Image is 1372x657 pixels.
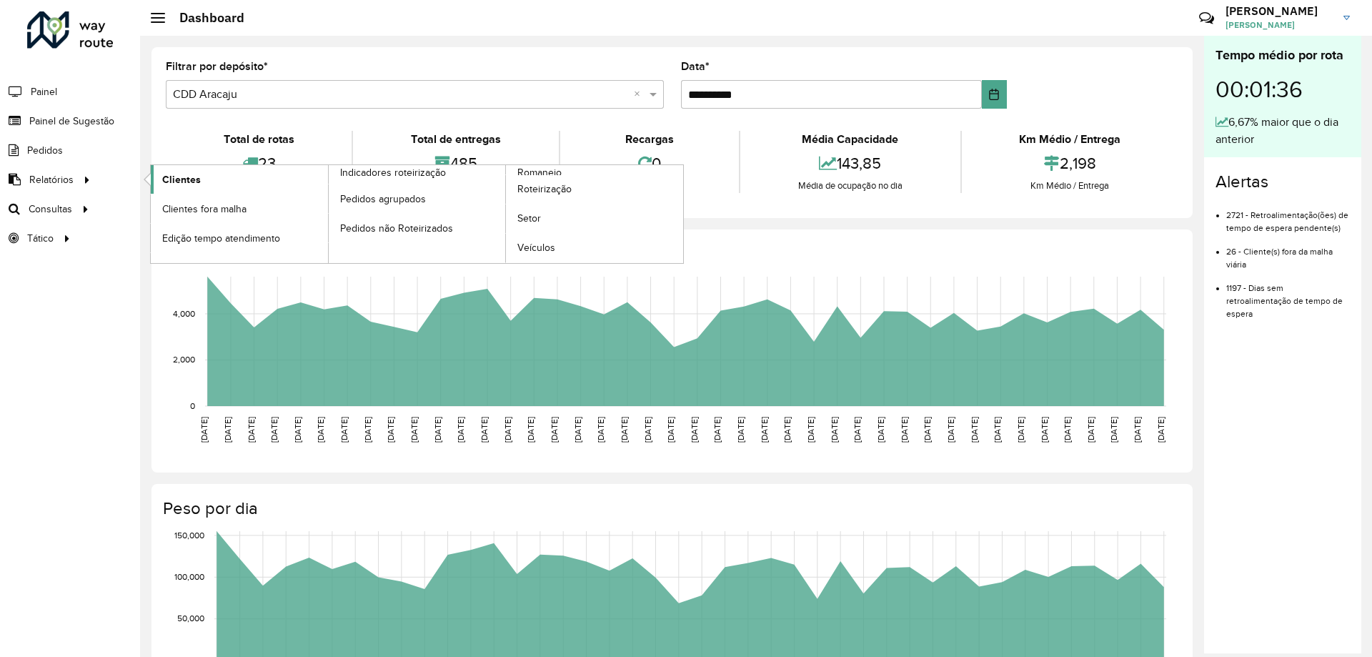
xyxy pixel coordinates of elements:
text: [DATE] [503,417,512,443]
text: [DATE] [316,417,325,443]
text: [DATE] [923,417,932,443]
a: Veículos [506,234,683,262]
span: Tático [27,231,54,246]
text: [DATE] [409,417,419,443]
li: 1197 - Dias sem retroalimentação de tempo de espera [1226,271,1350,320]
text: [DATE] [1109,417,1118,443]
text: [DATE] [1133,417,1142,443]
span: Pedidos agrupados [340,192,426,207]
div: Total de rotas [169,131,348,148]
text: [DATE] [386,417,395,443]
text: [DATE] [479,417,489,443]
text: [DATE] [876,417,885,443]
text: [DATE] [573,417,582,443]
text: [DATE] [760,417,769,443]
a: Contato Rápido [1191,3,1222,34]
div: 0 [564,148,735,179]
text: [DATE] [1016,417,1025,443]
text: [DATE] [199,417,209,443]
text: 100,000 [174,572,204,581]
text: [DATE] [946,417,955,443]
span: Consultas [29,202,72,217]
div: Média Capacidade [744,131,956,148]
h2: Dashboard [165,10,244,26]
text: [DATE] [456,417,465,443]
span: Roteirização [517,182,572,197]
span: [PERSON_NAME] [1226,19,1333,31]
text: [DATE] [293,417,302,443]
text: 150,000 [174,530,204,540]
text: [DATE] [620,417,629,443]
a: Clientes [151,165,328,194]
text: [DATE] [269,417,279,443]
text: [DATE] [526,417,535,443]
span: Edição tempo atendimento [162,231,280,246]
div: Tempo médio por rota [1216,46,1350,65]
a: Roteirização [506,175,683,204]
text: [DATE] [433,417,442,443]
a: Romaneio [329,165,684,263]
div: Km Médio / Entrega [965,179,1175,193]
span: Clientes fora malha [162,202,247,217]
div: 23 [169,148,348,179]
li: 2721 - Retroalimentação(ões) de tempo de espera pendente(s) [1226,198,1350,234]
text: [DATE] [1156,417,1165,443]
text: 0 [190,401,195,410]
span: Veículos [517,240,555,255]
div: 00:01:36 [1216,65,1350,114]
span: Setor [517,211,541,226]
div: 143,85 [744,148,956,179]
div: Total de entregas [357,131,555,148]
text: [DATE] [970,417,979,443]
a: Edição tempo atendimento [151,224,328,252]
text: [DATE] [712,417,722,443]
div: 485 [357,148,555,179]
text: [DATE] [806,417,815,443]
text: 2,000 [173,355,195,365]
div: Média de ocupação no dia [744,179,956,193]
span: Painel de Sugestão [29,114,114,129]
span: Pedidos não Roteirizados [340,221,453,236]
a: Pedidos não Roteirizados [329,214,506,242]
text: [DATE] [339,417,349,443]
text: [DATE] [690,417,699,443]
a: Clientes fora malha [151,194,328,223]
a: Setor [506,204,683,233]
span: Pedidos [27,143,63,158]
label: Data [681,58,710,75]
a: Pedidos agrupados [329,184,506,213]
text: [DATE] [247,417,256,443]
text: [DATE] [852,417,862,443]
text: 50,000 [177,614,204,623]
span: Clientes [162,172,201,187]
button: Choose Date [982,80,1007,109]
div: 6,67% maior que o dia anterior [1216,114,1350,148]
div: 2,198 [965,148,1175,179]
text: 4,000 [173,309,195,318]
text: [DATE] [363,417,372,443]
text: [DATE] [900,417,909,443]
text: [DATE] [782,417,792,443]
text: [DATE] [1040,417,1049,443]
span: Indicadores roteirização [340,165,446,180]
label: Filtrar por depósito [166,58,268,75]
text: [DATE] [550,417,559,443]
span: Relatórios [29,172,74,187]
span: Romaneio [517,165,562,180]
text: [DATE] [1086,417,1095,443]
h3: [PERSON_NAME] [1226,4,1333,18]
h4: Alertas [1216,172,1350,192]
text: [DATE] [736,417,745,443]
text: [DATE] [830,417,839,443]
text: [DATE] [1063,417,1072,443]
li: 26 - Cliente(s) fora da malha viária [1226,234,1350,271]
text: [DATE] [666,417,675,443]
text: [DATE] [643,417,652,443]
span: Painel [31,84,57,99]
span: Clear all [634,86,646,103]
text: [DATE] [596,417,605,443]
text: [DATE] [223,417,232,443]
text: [DATE] [993,417,1002,443]
h4: Peso por dia [163,498,1178,519]
div: Recargas [564,131,735,148]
